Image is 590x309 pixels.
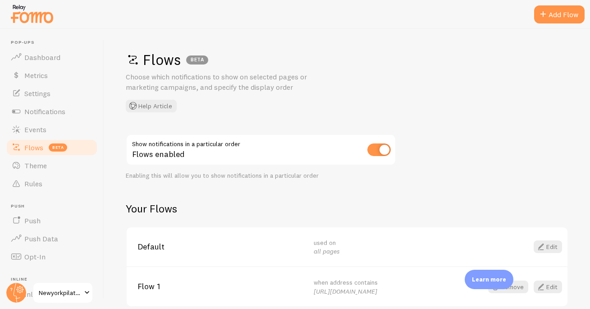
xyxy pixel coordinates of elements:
[24,252,46,261] span: Opt-In
[534,281,562,293] a: Edit
[5,120,98,138] a: Events
[137,282,303,291] span: Flow 1
[5,66,98,84] a: Metrics
[39,287,82,298] span: Newyorkpilates
[465,270,513,289] div: Learn more
[314,278,378,295] span: when address contains
[126,202,568,216] h2: Your Flows
[126,51,563,69] h1: Flows
[24,107,65,116] span: Notifications
[5,102,98,120] a: Notifications
[11,203,98,209] span: Push
[126,134,396,167] div: Flows enabled
[5,48,98,66] a: Dashboard
[534,240,562,253] a: Edit
[24,71,48,80] span: Metrics
[5,84,98,102] a: Settings
[5,175,98,193] a: Rules
[32,282,93,304] a: Newyorkpilates
[126,100,177,112] button: Help Article
[9,2,55,25] img: fomo-relay-logo-orange.svg
[314,287,377,295] em: [URL][DOMAIN_NAME]
[126,172,396,180] div: Enabling this will allow you to show notifications in a particular order
[472,275,506,284] p: Learn more
[314,239,340,255] span: used on
[5,138,98,157] a: Flows beta
[24,216,41,225] span: Push
[24,179,42,188] span: Rules
[5,157,98,175] a: Theme
[5,230,98,248] a: Push Data
[314,247,340,255] em: all pages
[11,277,98,282] span: Inline
[24,234,58,243] span: Push Data
[24,161,47,170] span: Theme
[24,89,50,98] span: Settings
[24,125,46,134] span: Events
[24,143,43,152] span: Flows
[11,40,98,46] span: Pop-ups
[137,243,303,251] span: Default
[126,72,342,92] p: Choose which notifications to show on selected pages or marketing campaigns, and specify the disp...
[24,53,60,62] span: Dashboard
[49,143,67,152] span: beta
[186,55,208,65] div: BETA
[5,248,98,266] a: Opt-In
[5,212,98,230] a: Push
